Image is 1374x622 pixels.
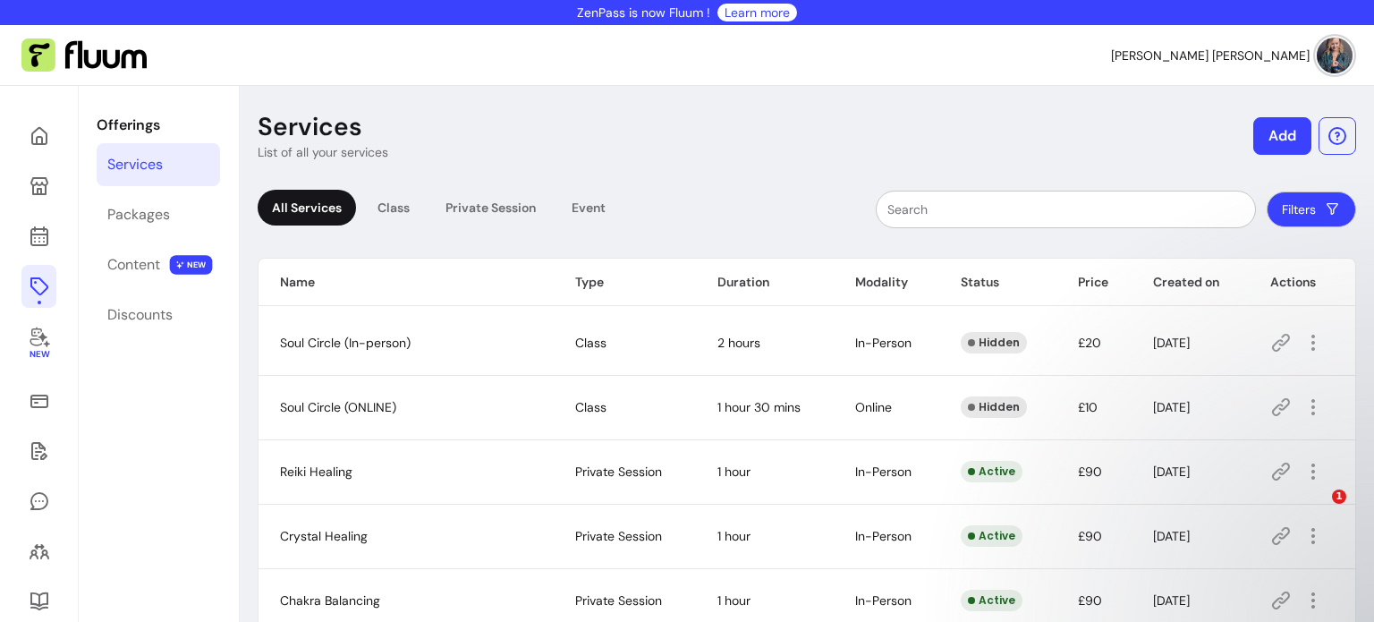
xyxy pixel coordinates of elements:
[280,592,380,609] span: Chakra Balancing
[855,335,912,351] span: In-Person
[258,143,388,161] p: List of all your services
[107,154,163,175] div: Services
[855,399,892,415] span: Online
[717,335,760,351] span: 2 hours
[259,259,554,306] th: Name
[834,259,939,306] th: Modality
[717,399,801,415] span: 1 hour 30 mins
[97,115,220,136] p: Offerings
[1153,592,1190,609] span: [DATE]
[1056,259,1131,306] th: Price
[1078,335,1101,351] span: £20
[21,115,56,158] a: Home
[21,379,56,422] a: Sales
[21,165,56,208] a: My Page
[1132,259,1249,306] th: Created on
[1111,38,1353,73] button: avatar[PERSON_NAME] [PERSON_NAME]
[717,528,751,544] span: 1 hour
[575,335,606,351] span: Class
[280,464,352,480] span: Reiki Healing
[855,464,912,480] span: In-Person
[1267,192,1356,227] button: Filters
[717,592,751,609] span: 1 hour
[21,530,56,573] a: Clients
[97,143,220,186] a: Services
[1007,377,1365,574] iframe: Intercom notifications message
[21,480,56,523] a: My Messages
[557,190,620,226] div: Event
[1295,490,1338,533] iframe: Intercom live chat
[725,4,790,21] a: Learn more
[1111,47,1310,64] span: [PERSON_NAME] [PERSON_NAME]
[961,461,1022,482] div: Active
[575,592,662,609] span: Private Session
[1253,117,1311,155] button: Add
[961,396,1027,418] div: Hidden
[29,349,48,361] span: New
[21,38,147,72] img: Fluum Logo
[1153,335,1190,351] span: [DATE]
[21,315,56,372] a: New
[887,200,1244,218] input: Search
[717,464,751,480] span: 1 hour
[1317,38,1353,73] img: avatar
[107,254,160,276] div: Content
[107,204,170,226] div: Packages
[21,430,56,473] a: Waivers
[97,243,220,286] a: Content NEW
[1249,259,1355,306] th: Actions
[258,190,356,226] div: All Services
[258,111,362,143] p: Services
[170,255,213,275] span: NEW
[431,190,550,226] div: Private Session
[97,294,220,337] a: Discounts
[21,215,56,258] a: Calendar
[961,332,1027,354] div: Hidden
[855,592,912,609] span: In-Person
[696,259,834,306] th: Duration
[280,399,396,415] span: Soul Circle (ONLINE)
[855,528,912,544] span: In-Person
[554,259,696,306] th: Type
[280,528,368,544] span: Crystal Healing
[575,399,606,415] span: Class
[939,259,1056,306] th: Status
[1332,490,1346,504] span: 1
[21,265,56,308] a: Offerings
[961,590,1022,611] div: Active
[1078,592,1102,609] span: £90
[107,304,173,326] div: Discounts
[961,525,1022,547] div: Active
[575,528,662,544] span: Private Session
[577,4,710,21] p: ZenPass is now Fluum !
[363,190,424,226] div: Class
[575,464,662,480] span: Private Session
[97,193,220,236] a: Packages
[280,335,411,351] span: Soul Circle (In-person)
